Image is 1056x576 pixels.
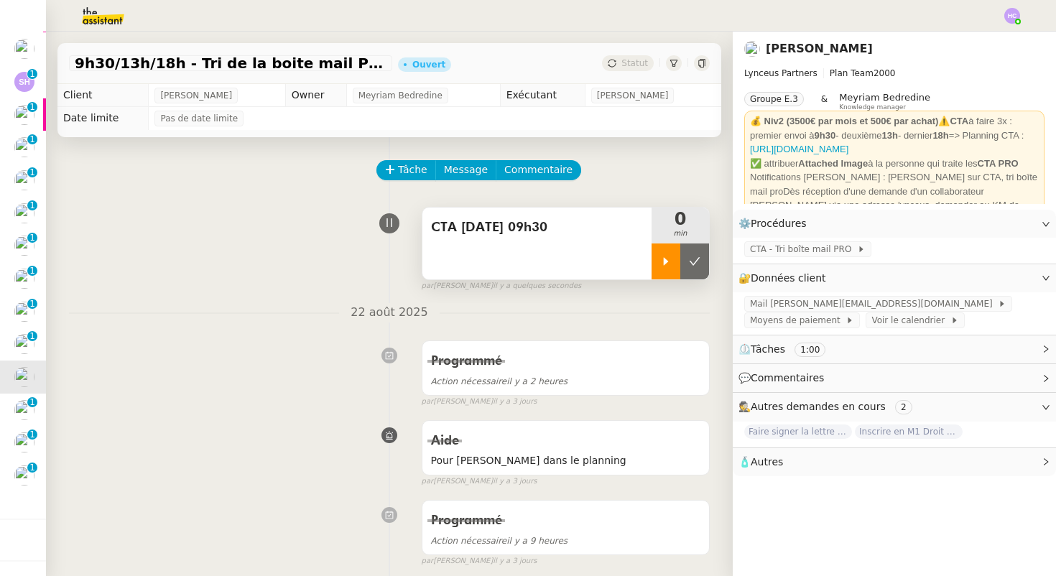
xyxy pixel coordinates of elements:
[830,68,874,78] span: Plan Team
[422,396,537,408] small: [PERSON_NAME]
[744,68,818,78] span: Lynceus Partners
[412,60,445,69] div: Ouvert
[733,264,1056,292] div: 🔐Données client
[750,116,938,126] strong: 💰 Niv2 (3500€ par mois et 500€ par achat)
[744,424,852,439] span: Faire signer la lettre de rémunération
[751,218,807,229] span: Procédures
[14,203,34,223] img: users%2F06kvAzKMBqOxjLu2eDiYSZRFz222%2Favatar%2F9cfe4db0-b568-4f56-b615-e3f13251bd5a
[422,280,582,292] small: [PERSON_NAME]
[839,103,906,111] span: Knowledge manager
[376,160,436,180] button: Tâche
[444,162,488,178] span: Message
[882,130,898,141] strong: 13h
[431,376,507,386] span: Action nécessaire
[29,134,35,147] p: 1
[29,397,35,410] p: 1
[839,92,930,103] span: Meyriam Bedredine
[738,372,830,384] span: 💬
[431,514,502,527] span: Programmé
[733,335,1056,363] div: ⏲️Tâches 1:00
[14,72,34,92] img: svg
[29,167,35,180] p: 1
[738,401,918,412] span: 🕵️
[27,429,37,440] nz-badge-sup: 1
[496,160,581,180] button: Commentaire
[493,475,537,488] span: il y a 3 jours
[422,475,434,488] span: par
[597,88,669,103] span: [PERSON_NAME]
[950,116,968,126] strong: CTA
[29,429,35,442] p: 1
[978,158,1019,169] strong: CTA PRO
[652,228,709,240] span: min
[871,313,950,328] span: Voir le calendrier
[493,280,581,292] span: il y a quelques secondes
[27,69,37,79] nz-badge-sup: 1
[29,463,35,475] p: 1
[431,452,700,469] span: Pour [PERSON_NAME] dans le planning
[27,266,37,276] nz-badge-sup: 1
[339,303,439,322] span: 22 août 2025
[27,299,37,309] nz-badge-sup: 1
[27,134,37,144] nz-badge-sup: 1
[14,39,34,59] img: users%2FNmPW3RcGagVdwlUj0SIRjiM8zA23%2Favatar%2Fb3e8f68e-88d8-429d-a2bd-00fb6f2d12db
[29,200,35,213] p: 1
[751,372,824,384] span: Commentaires
[750,144,848,154] a: [URL][DOMAIN_NAME]
[27,167,37,177] nz-badge-sup: 1
[29,266,35,279] p: 1
[422,396,434,408] span: par
[733,210,1056,238] div: ⚙️Procédures
[431,536,507,546] span: Action nécessaire
[750,157,1039,171] div: ✅ attribuer à la personne qui traite les
[874,68,896,78] span: 2000
[431,536,568,546] span: il y a 9 heures
[27,331,37,341] nz-badge-sup: 1
[435,160,496,180] button: Message
[358,88,443,103] span: Meyriam Bedredine
[14,432,34,452] img: users%2Fa6PbEmLwvGXylUqKytRPpDpAx153%2Favatar%2Ffanny.png
[27,463,37,473] nz-badge-sup: 1
[504,162,573,178] span: Commentaire
[14,137,34,157] img: users%2F06kvAzKMBqOxjLu2eDiYSZRFz222%2Favatar%2F9cfe4db0-b568-4f56-b615-e3f13251bd5a
[14,236,34,256] img: users%2F06kvAzKMBqOxjLu2eDiYSZRFz222%2Favatar%2F9cfe4db0-b568-4f56-b615-e3f13251bd5a
[744,92,804,106] nz-tag: Groupe E.3
[766,42,873,55] a: [PERSON_NAME]
[895,400,912,414] nz-tag: 2
[738,215,813,232] span: ⚙️
[798,158,868,169] strong: Attached Image
[14,465,34,486] img: users%2Fa6PbEmLwvGXylUqKytRPpDpAx153%2Favatar%2Ffanny.png
[160,88,232,103] span: [PERSON_NAME]
[431,355,502,368] span: Programmé
[14,105,34,125] img: users%2Fo4K84Ijfr6OOM0fa5Hz4riIOf4g2%2Favatar%2FChatGPT%20Image%201%20aou%CC%82t%202025%2C%2010_2...
[27,233,37,243] nz-badge-sup: 1
[57,84,149,107] td: Client
[795,343,825,357] nz-tag: 1:00
[1004,8,1020,24] img: svg
[932,130,948,141] strong: 18h
[493,555,537,567] span: il y a 3 jours
[57,107,149,130] td: Date limite
[14,269,34,289] img: users%2F06kvAzKMBqOxjLu2eDiYSZRFz222%2Favatar%2F9cfe4db0-b568-4f56-b615-e3f13251bd5a
[493,396,537,408] span: il y a 3 jours
[431,217,643,238] span: CTA [DATE] 09h30
[160,111,238,126] span: Pas de date limite
[75,56,386,70] span: 9h30/13h/18h - Tri de la boite mail PRO - 22 août 2025
[29,102,35,115] p: 1
[422,555,434,567] span: par
[422,555,537,567] small: [PERSON_NAME]
[751,401,886,412] span: Autres demandes en cours
[815,130,836,141] strong: 9h30
[14,334,34,354] img: users%2Fo4K84Ijfr6OOM0fa5Hz4riIOf4g2%2Favatar%2FChatGPT%20Image%201%20aou%CC%82t%202025%2C%2010_2...
[738,343,838,355] span: ⏲️
[733,364,1056,392] div: 💬Commentaires
[27,102,37,112] nz-badge-sup: 1
[821,92,828,111] span: &
[14,302,34,322] img: users%2Fa6PbEmLwvGXylUqKytRPpDpAx153%2Favatar%2Ffanny.png
[431,435,459,447] span: Aide
[750,114,1039,157] div: ⚠️ à faire 3x : premier envoi à - deuxième - dernier => Planning CTA :
[29,233,35,246] p: 1
[751,456,783,468] span: Autres
[733,393,1056,421] div: 🕵️Autres demandes en cours 2
[652,210,709,228] span: 0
